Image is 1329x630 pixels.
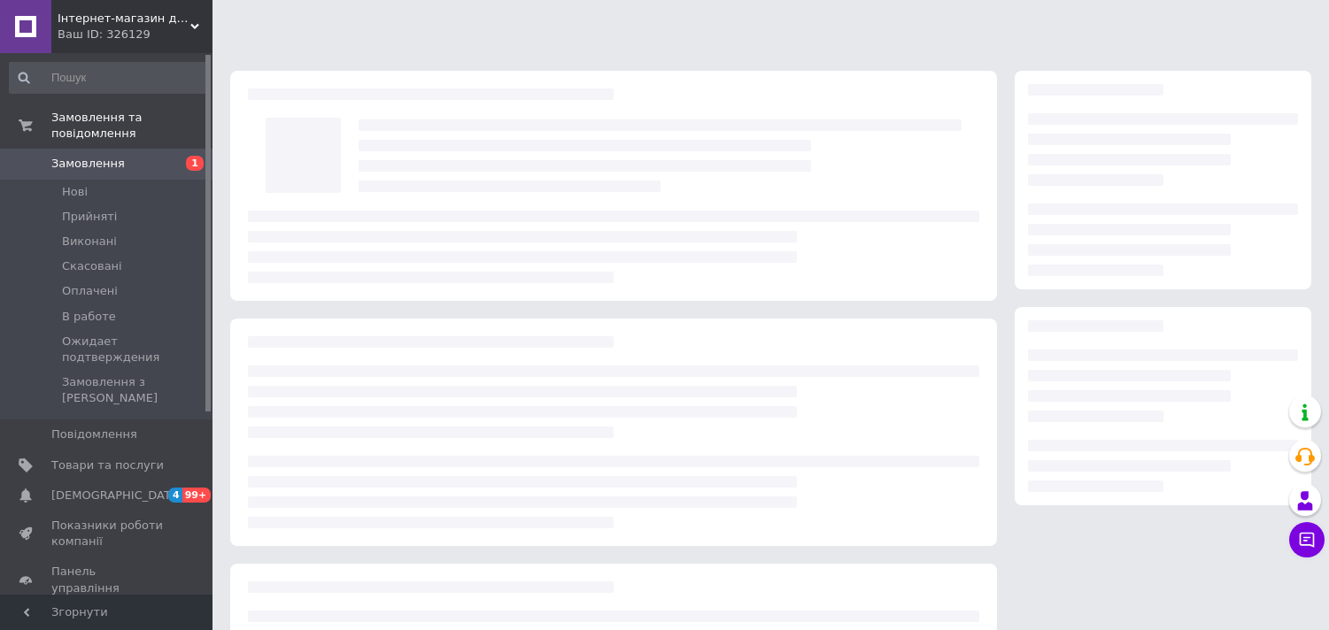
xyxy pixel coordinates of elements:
span: Прийняті [62,209,117,225]
span: Замовлення з [PERSON_NAME] [62,374,207,406]
span: Замовлення та повідомлення [51,110,212,142]
span: Оплачені [62,283,118,299]
span: Панель управління [51,564,164,595]
span: Повідомлення [51,426,137,442]
span: 4 [168,488,182,503]
span: В работе [62,309,116,325]
span: [DEMOGRAPHIC_DATA] [51,488,182,503]
span: 99+ [182,488,212,503]
span: Замовлення [51,156,125,172]
span: Нові [62,184,88,200]
div: Ваш ID: 326129 [58,27,212,42]
span: Ожидает подтверждения [62,334,207,365]
span: Скасовані [62,258,122,274]
span: Показники роботи компанії [51,518,164,549]
input: Пошук [9,62,209,94]
span: 1 [186,156,204,171]
span: Інтернет-магазин домашнього текстилю DOTINEM [58,11,190,27]
span: Виконані [62,234,117,250]
button: Чат з покупцем [1289,522,1325,557]
span: Товари та послуги [51,457,164,473]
